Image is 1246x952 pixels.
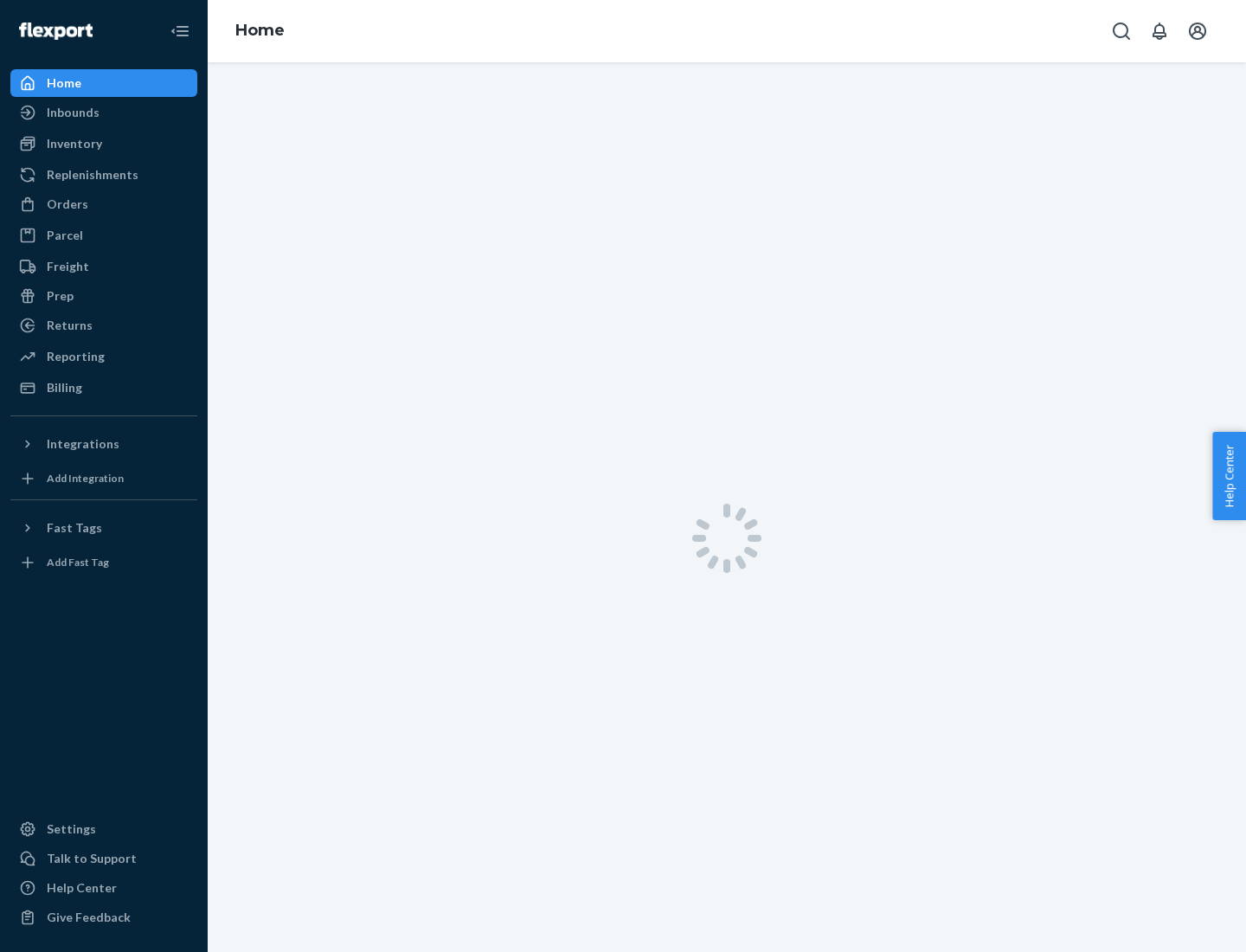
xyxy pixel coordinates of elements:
a: Orders [10,190,197,218]
a: Prep [10,282,197,310]
a: Freight [10,253,197,280]
div: Add Integration [47,471,124,486]
a: Inbounds [10,99,197,126]
div: Orders [47,196,88,213]
div: Give Feedback [47,909,131,926]
a: Add Fast Tag [10,549,197,576]
a: Home [235,21,285,40]
ol: breadcrumbs [222,6,299,56]
div: Fast Tags [47,519,102,537]
a: Help Center [10,874,197,902]
div: Parcel [47,227,83,244]
button: Help Center [1212,432,1246,520]
img: Flexport logo [19,23,93,40]
div: Settings [47,820,96,838]
a: Inventory [10,130,197,158]
a: Home [10,69,197,97]
div: Billing [47,379,82,396]
a: Settings [10,815,197,843]
a: Replenishments [10,161,197,189]
div: Add Fast Tag [47,555,109,569]
div: Inbounds [47,104,100,121]
a: Talk to Support [10,845,197,872]
div: Help Center [47,879,117,897]
a: Returns [10,312,197,339]
button: Give Feedback [10,904,197,931]
button: Open notifications [1142,14,1177,48]
button: Close Navigation [163,14,197,48]
button: Open account menu [1180,14,1215,48]
a: Billing [10,374,197,402]
div: Prep [47,287,74,305]
a: Add Integration [10,465,197,492]
div: Freight [47,258,89,275]
div: Home [47,74,81,92]
div: Replenishments [47,166,138,183]
button: Open Search Box [1104,14,1139,48]
a: Parcel [10,222,197,249]
div: Inventory [47,135,102,152]
button: Integrations [10,430,197,458]
div: Returns [47,317,93,334]
a: Reporting [10,343,197,370]
div: Integrations [47,435,119,453]
button: Fast Tags [10,514,197,542]
div: Reporting [47,348,105,365]
div: Talk to Support [47,850,137,867]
